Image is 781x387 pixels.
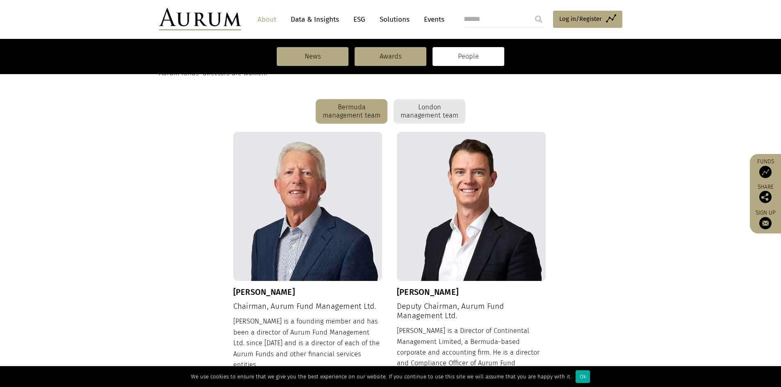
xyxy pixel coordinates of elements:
a: Awards [355,47,426,66]
a: News [277,47,348,66]
a: ESG [349,12,369,27]
span: Log in/Register [559,14,602,24]
img: Access Funds [759,166,772,178]
a: Sign up [754,209,777,229]
img: Aurum [159,8,241,30]
div: Ok [576,370,590,383]
h4: Deputy Chairman, Aurum Fund Management Ltd. [397,302,546,321]
input: Submit [531,11,547,27]
a: Log in/Register [553,11,622,28]
img: Sign up to our newsletter [759,217,772,229]
img: Share this post [759,191,772,203]
h3: [PERSON_NAME] [233,287,383,297]
a: People [433,47,504,66]
h3: [PERSON_NAME] [397,287,546,297]
div: Bermuda management team [316,99,387,124]
a: Events [420,12,444,27]
a: About [253,12,280,27]
div: [PERSON_NAME] is a founding member and has been a director of Aurum Fund Management Ltd. since [D... [233,316,383,385]
div: London management team [394,99,465,124]
h4: Chairman, Aurum Fund Management Ltd. [233,302,383,311]
a: Data & Insights [287,12,343,27]
a: Funds [754,158,777,178]
a: Solutions [376,12,414,27]
div: Share [754,184,777,203]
